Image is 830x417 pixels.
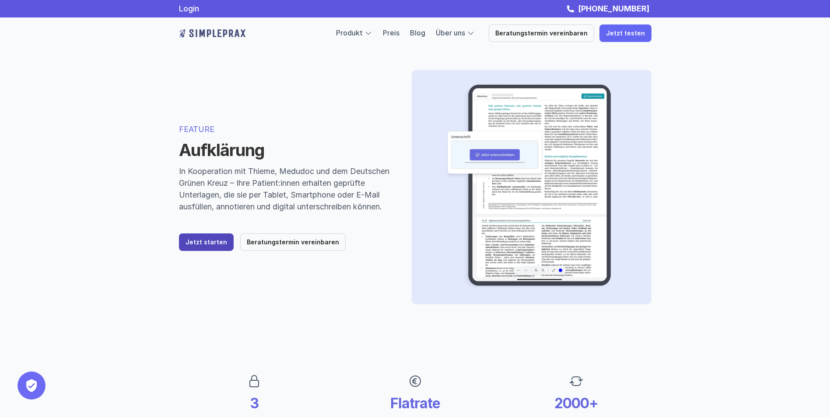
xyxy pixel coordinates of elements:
a: Beratungstermin vereinbaren [489,24,594,42]
a: Login [179,4,199,13]
p: 2000+ [518,395,634,412]
a: [PHONE_NUMBER] [576,4,651,13]
p: Beratungstermin vereinbaren [495,30,588,37]
p: Jetzt starten [186,239,227,246]
a: Produkt [336,28,363,37]
a: Jetzt starten [179,233,234,251]
img: Beispielbild eienes Aufklärungsdokuments und einer digitalen Unterschrift [426,84,631,290]
p: Jetzt testen [606,30,645,37]
strong: [PHONE_NUMBER] [578,4,649,13]
p: Beratungstermin vereinbaren [247,239,339,246]
p: In Kooperation mit Thieme, Medudoc und dem Deutschen Grünen Kreuz – Ihre Patient:innen erhalten g... [179,165,391,212]
a: Blog [410,28,425,37]
p: Flatrate [357,395,473,412]
a: Über uns [436,28,465,37]
a: Jetzt testen [599,24,651,42]
h1: Aufklärung [179,140,391,160]
a: Preis [383,28,399,37]
p: FEATURE [179,123,391,135]
a: Beratungstermin vereinbaren [240,233,346,251]
p: 3 [196,395,312,412]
